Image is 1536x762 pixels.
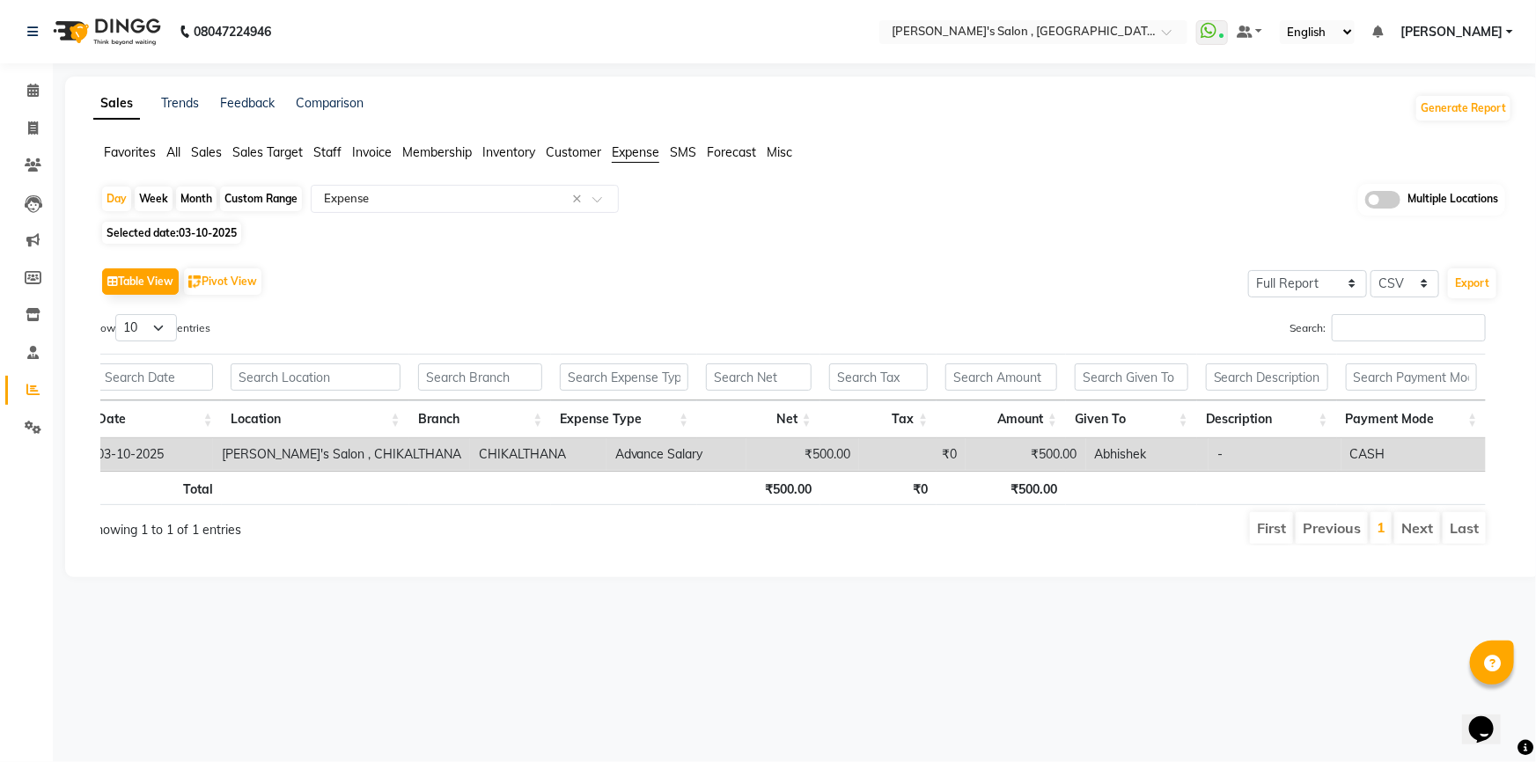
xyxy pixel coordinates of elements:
th: Description: activate to sort column ascending [1197,400,1337,438]
span: Clear all [572,190,587,209]
span: Expense [612,144,659,160]
input: Search Tax [829,363,929,391]
th: Total [88,471,222,505]
th: Payment Mode: activate to sort column ascending [1337,400,1487,438]
img: pivot.png [188,275,202,289]
th: Branch: activate to sort column ascending [409,400,552,438]
span: [PERSON_NAME] [1400,23,1503,41]
button: Generate Report [1416,96,1510,121]
a: Comparison [296,95,364,111]
input: Search Net [706,363,812,391]
th: Given To: activate to sort column ascending [1066,400,1197,438]
input: Search Branch [418,363,543,391]
td: ₹500.00 [746,438,859,471]
div: Showing 1 to 1 of 1 entries [88,510,655,539]
button: Pivot View [184,268,261,295]
span: Favorites [104,144,156,160]
input: Search Date [97,363,213,391]
label: Show entries [88,314,210,341]
td: Abhishek [1086,438,1209,471]
div: Day [102,187,131,211]
th: ₹500.00 [937,471,1066,505]
th: Location: activate to sort column ascending [222,400,409,438]
div: Week [135,187,173,211]
td: 03-10-2025 [88,438,213,471]
input: Search Amount [945,363,1057,391]
span: Staff [313,144,342,160]
div: Custom Range [220,187,302,211]
span: SMS [670,144,696,160]
th: ₹0 [820,471,937,505]
th: Tax: activate to sort column ascending [820,400,937,438]
button: Table View [102,268,179,295]
th: ₹500.00 [697,471,820,505]
label: Search: [1290,314,1486,341]
span: Misc [767,144,792,160]
td: ₹0 [859,438,965,471]
th: Expense Type: activate to sort column ascending [551,400,697,438]
span: Sales [191,144,222,160]
span: 03-10-2025 [179,226,237,239]
select: Showentries [115,314,177,341]
a: Sales [93,88,140,120]
span: Customer [546,144,601,160]
span: Forecast [707,144,756,160]
span: Membership [402,144,472,160]
th: Net: activate to sort column ascending [697,400,820,438]
td: CHIKALTHANA [470,438,606,471]
th: Amount: activate to sort column ascending [937,400,1066,438]
span: Invoice [352,144,392,160]
b: 08047224946 [194,7,271,56]
span: Sales Target [232,144,303,160]
td: CASH [1341,438,1486,471]
th: Date: activate to sort column ascending [88,400,222,438]
input: Search Payment Mode [1346,363,1478,391]
div: Month [176,187,217,211]
span: Inventory [482,144,535,160]
input: Search Expense Type [560,363,688,391]
td: ₹500.00 [966,438,1086,471]
a: Trends [161,95,199,111]
a: Feedback [220,95,275,111]
span: Multiple Locations [1407,191,1498,209]
input: Search Given To [1075,363,1188,391]
span: Selected date: [102,222,241,244]
img: logo [45,7,165,56]
td: Advance Salary [606,438,747,471]
input: Search Description [1206,363,1328,391]
span: All [166,144,180,160]
iframe: chat widget [1462,692,1518,744]
td: - [1209,438,1341,471]
input: Search Location [231,363,401,391]
a: 1 [1377,518,1385,536]
input: Search: [1332,314,1486,341]
td: [PERSON_NAME]'s Salon , CHIKALTHANA [213,438,470,471]
button: Export [1448,268,1496,298]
